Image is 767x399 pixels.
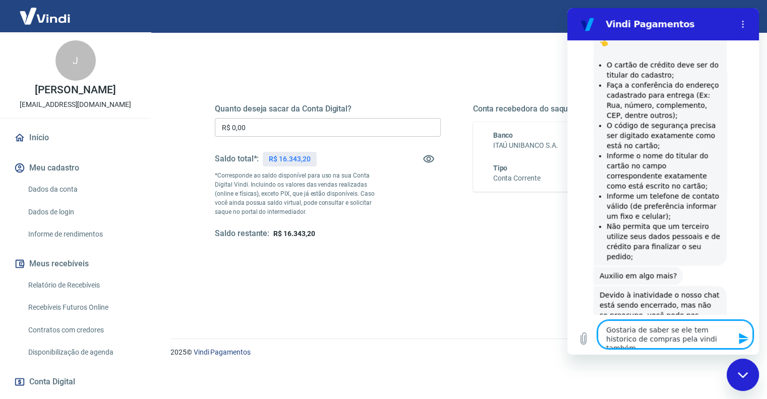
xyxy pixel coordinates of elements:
li: Não permita que um terceiro utilize seus dados pessoais e de crédito para finalizar o seu pedido; [39,213,153,254]
p: 2025 © [170,347,743,358]
a: Vindi Pagamentos [194,348,251,356]
button: Conta Digital [12,371,139,393]
button: Meus recebíveis [12,253,139,275]
a: Recebíveis Futuros Online [24,297,139,318]
a: Dados da conta [24,179,139,200]
img: Vindi [12,1,78,31]
button: Enviar mensagem [165,320,186,340]
p: R$ 16.343,20 [269,154,310,164]
button: Carregar arquivo [6,320,26,340]
span: Banco [493,131,513,139]
p: [EMAIL_ADDRESS][DOMAIN_NAME] [20,99,131,110]
iframe: Botão para abrir a janela de mensagens, conversa em andamento [727,359,759,391]
a: Relatório de Recebíveis [24,275,139,296]
iframe: Janela de mensagens [567,8,759,355]
li: Informe um telefone de contato válido (de preferência informar um fixo e celular); [39,183,153,213]
div: Devido à inatividade o nosso chat está sendo encerrado, mas não se preocupe, você pode nos chamar... [32,282,153,363]
li: O código de segurança precisa ser digitado exatamente como está no cartão; [39,112,153,143]
h6: ITAÚ UNIBANCO S.A. [493,140,679,151]
h5: Quanto deseja sacar da Conta Digital? [215,104,441,114]
h5: Saldo restante: [215,229,269,239]
textarea: Gostaria de saber se ele tem historico de compras pela vindi também [30,312,186,340]
a: Início [12,127,139,149]
button: Meu cadastro [12,157,139,179]
a: Contratos com credores [24,320,139,340]
li: O cartão de crédito deve ser do titular do cadastro; [39,52,153,72]
div: J [55,40,96,81]
h6: Conta Corrente [493,173,541,184]
button: Sair [719,7,755,26]
li: Faça a conferência do endereço cadastrado para entrega (Ex: Rua, número, complemento, CEP, dentre... [39,72,153,112]
span: Tipo [493,164,508,172]
a: Informe de rendimentos [24,224,139,245]
span: R$ 16.343,20 [273,230,315,238]
h5: Conta recebedora do saque [473,104,699,114]
li: Informe o nome do titular do cartão no campo correspondente exatamente como está escrito no cartão; [39,143,153,183]
a: Disponibilização de agenda [24,342,139,363]
p: [PERSON_NAME] [35,85,115,95]
h5: Saldo total*: [215,154,259,164]
span: Auxilio em algo mais? [32,264,109,272]
a: Dados de login [24,202,139,222]
p: *Corresponde ao saldo disponível para uso na sua Conta Digital Vindi. Incluindo os valores das ve... [215,171,384,216]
